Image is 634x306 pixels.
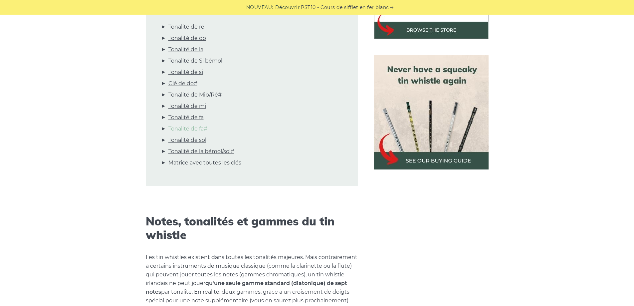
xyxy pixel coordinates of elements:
[146,214,334,242] font: Notes, tonalités et gammes du tin whistle
[168,159,241,166] font: Matrice avec toutes les clés
[275,4,300,10] font: Découvrir
[301,4,389,11] a: PST10 - Cours de sifflet en fer blanc
[168,80,197,87] font: Clé de do#
[146,280,347,295] font: qu'une seule gamme standard (diatonique) de sept notes
[168,35,206,41] font: Tonalité de do
[168,24,204,30] font: Tonalité de ré
[168,79,197,88] a: Clé de do#
[168,137,206,143] font: Tonalité de sol
[168,69,203,75] font: Tonalité de si
[168,158,241,167] a: Matrice avec toutes les clés
[168,58,222,64] font: Tonalité de Si bémol
[374,55,489,169] img: guide d'achat de sifflets en étain
[168,103,206,109] font: Tonalité de mi
[168,45,203,54] a: Tonalité de la
[168,91,222,99] a: Tonalité de Mib/Ré#
[168,102,206,111] a: Tonalité de mi
[168,114,204,121] font: Tonalité de fa
[168,23,204,31] a: Tonalité de ré
[168,125,207,133] a: Tonalité de fa#
[168,46,203,53] font: Tonalité de la
[146,254,357,286] font: Les tin whistles existent dans toutes les tonalités majeures. Mais contrairement à certains instr...
[168,136,206,145] a: Tonalité de sol
[168,147,234,156] a: Tonalité de la bémol/sol#
[301,4,389,10] font: PST10 - Cours de sifflet en fer blanc
[168,113,204,122] a: Tonalité de fa
[168,57,222,65] a: Tonalité de Si bémol
[168,34,206,43] a: Tonalité de do
[246,4,273,10] font: NOUVEAU:
[168,92,222,98] font: Tonalité de Mib/Ré#
[168,148,234,154] font: Tonalité de la bémol/sol#
[168,68,203,77] a: Tonalité de si
[168,126,207,132] font: Tonalité de fa#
